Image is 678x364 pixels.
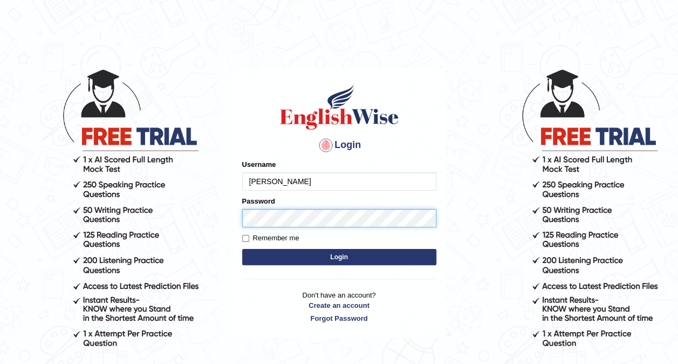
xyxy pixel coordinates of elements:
label: Password [242,196,275,206]
input: Remember me [242,235,249,242]
img: Logo of English Wise sign in for intelligent practice with AI [278,83,401,131]
a: Forgot Password [242,313,436,323]
p: Don't have an account? [242,290,436,323]
h4: Login [242,137,436,154]
a: Create an account [242,300,436,311]
button: Login [242,249,436,265]
label: Username [242,159,276,170]
label: Remember me [242,233,299,244]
